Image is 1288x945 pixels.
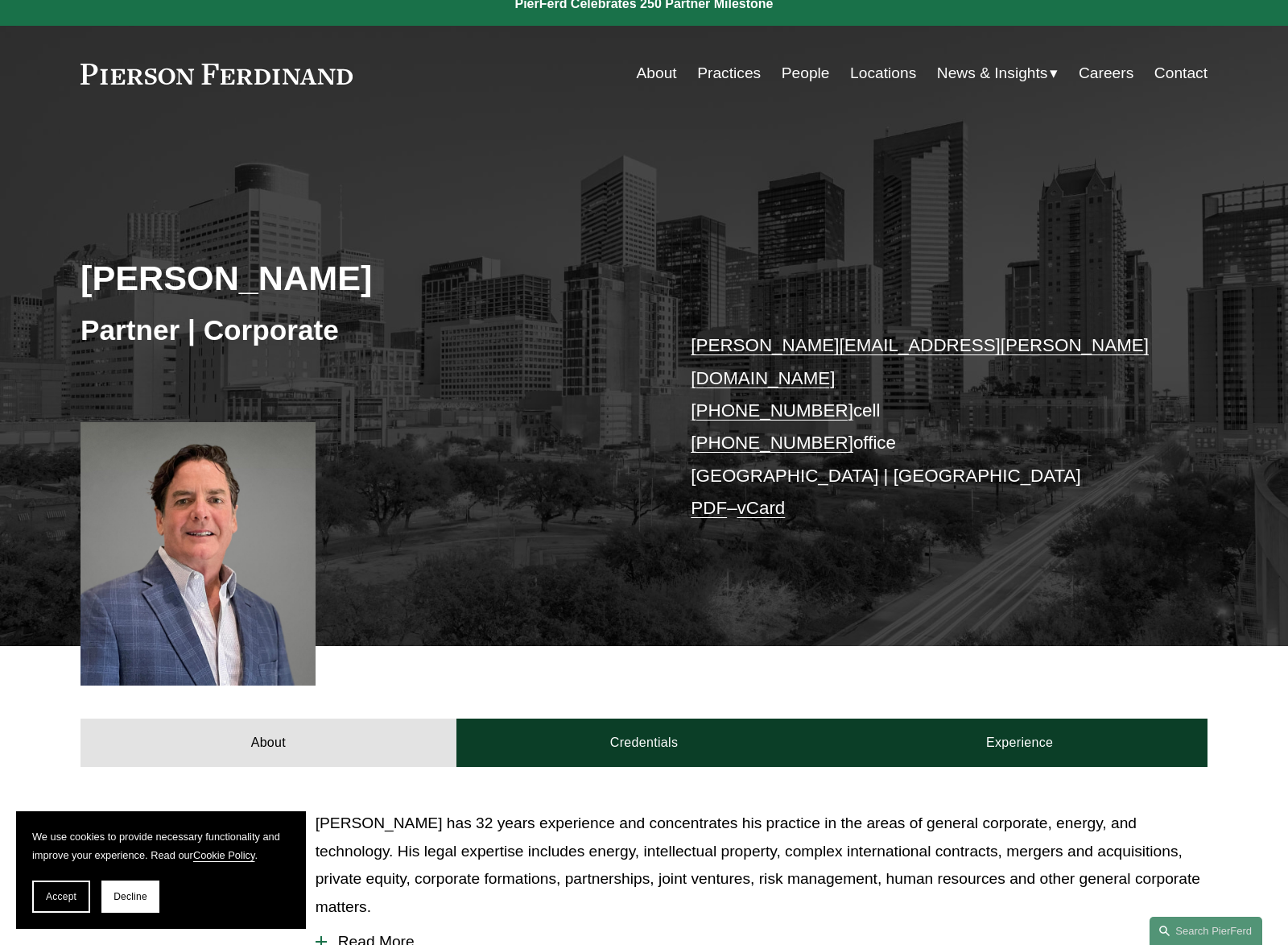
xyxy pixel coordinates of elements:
[101,881,159,913] button: Decline
[193,849,255,861] a: Cookie Policy
[691,433,853,453] a: [PHONE_NUMBER]
[80,257,644,299] h2: [PERSON_NAME]
[637,58,677,89] a: About
[937,60,1048,88] span: News & Insights
[32,881,90,913] button: Accept
[80,719,456,767] a: About
[1150,917,1262,945] a: Search this site
[691,335,1149,388] a: [PERSON_NAME][EMAIL_ADDRESS][PERSON_NAME][DOMAIN_NAME]
[456,719,832,767] a: Credentials
[80,313,644,348] h3: Partner | Corporate
[1079,58,1133,89] a: Careers
[316,810,1207,921] p: [PERSON_NAME] has 32 years experience and concentrates his practice in the areas of general corpo...
[832,719,1207,767] a: Experience
[937,58,1059,89] a: folder dropdown
[32,827,290,864] p: We use cookies to provide necessary functionality and improve your experience. Read our .
[850,58,916,89] a: Locations
[16,811,306,929] section: Cookie banner
[737,498,786,518] a: vCard
[46,891,76,902] span: Accept
[697,58,761,89] a: Practices
[691,498,727,518] a: PDF
[114,891,147,902] span: Decline
[691,330,1160,524] p: cell office [GEOGRAPHIC_DATA] | [GEOGRAPHIC_DATA] –
[782,58,830,89] a: People
[1154,58,1207,89] a: Contact
[691,400,853,421] a: [PHONE_NUMBER]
